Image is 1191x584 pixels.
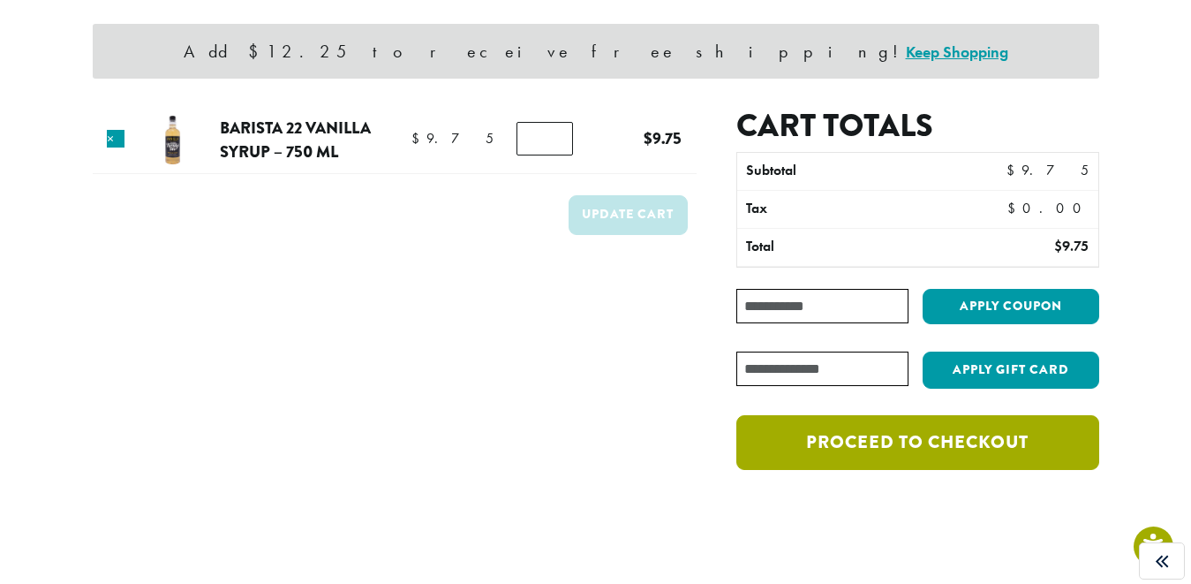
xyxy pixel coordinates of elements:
[28,46,42,60] img: website_grey.svg
[906,42,1008,62] a: Keep Shopping
[737,191,992,228] th: Tax
[411,129,494,148] bdi: 9.75
[1007,199,1089,217] bdi: 0.00
[1006,161,1021,179] span: $
[1054,237,1062,255] span: $
[516,122,573,155] input: Product quantity
[1054,237,1089,255] bdi: 9.75
[48,102,62,117] img: tab_domain_overview_orange.svg
[144,111,201,169] img: Barista 22 Vanilla Syrup - 750 ml
[737,229,954,266] th: Total
[736,107,1098,145] h2: Cart totals
[220,116,371,164] a: Barista 22 Vanilla Syrup – 750 ml
[49,28,87,42] div: v 4.0.25
[923,352,1099,389] button: Apply Gift Card
[67,104,158,116] div: Domain Overview
[569,195,688,235] button: Update cart
[411,129,426,148] span: $
[736,415,1098,470] a: Proceed to checkout
[737,153,954,190] th: Subtotal
[176,102,190,117] img: tab_keywords_by_traffic_grey.svg
[93,24,1099,79] div: Add $12.25 to receive free shipping!
[1006,161,1089,179] bdi: 9.75
[195,104,298,116] div: Keywords by Traffic
[107,130,124,148] a: Remove this item
[644,126,682,150] bdi: 9.75
[46,46,194,60] div: Domain: [DOMAIN_NAME]
[1007,199,1022,217] span: $
[644,126,652,150] span: $
[923,289,1099,325] button: Apply coupon
[28,28,42,42] img: logo_orange.svg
